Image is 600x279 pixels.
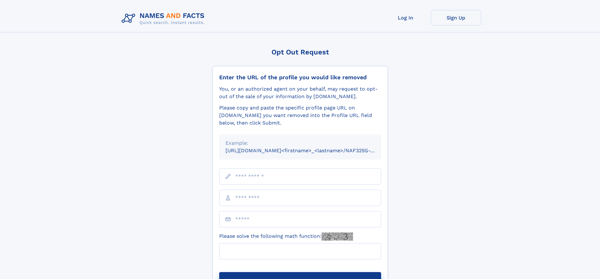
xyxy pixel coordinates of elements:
[431,10,481,25] a: Sign Up
[219,104,381,127] div: Please copy and paste the specific profile page URL on [DOMAIN_NAME] you want removed into the Pr...
[226,139,375,147] div: Example:
[380,10,431,25] a: Log In
[119,10,210,27] img: Logo Names and Facts
[219,85,381,100] div: You, or an authorized agent on your behalf, may request to opt-out of the sale of your informatio...
[213,48,388,56] div: Opt Out Request
[219,232,353,241] label: Please solve the following math function:
[219,74,381,81] div: Enter the URL of the profile you would like removed
[226,148,393,153] small: [URL][DOMAIN_NAME]<firstname>_<lastname>/NAF325G-xxxxxxxx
